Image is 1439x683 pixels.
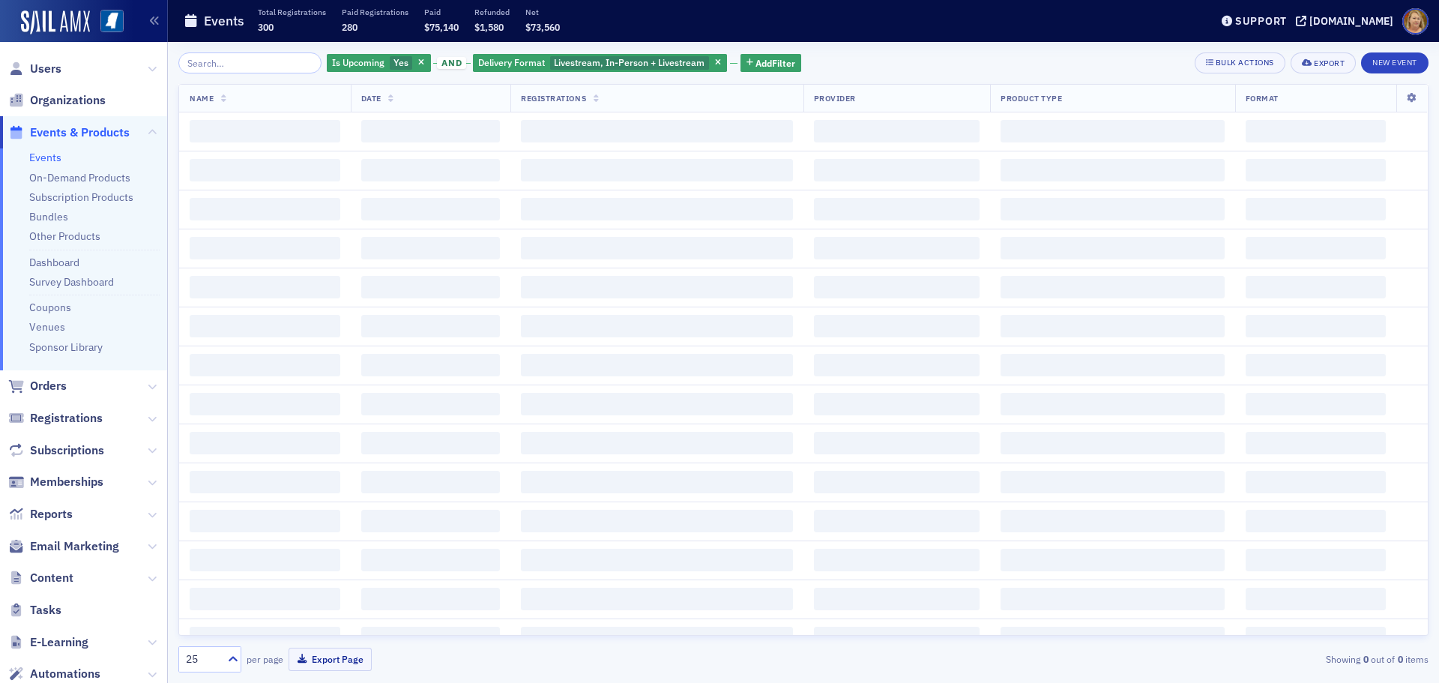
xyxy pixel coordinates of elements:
[1246,237,1386,259] span: ‌
[521,276,793,298] span: ‌
[29,171,130,184] a: On-Demand Products
[521,198,793,220] span: ‌
[361,276,501,298] span: ‌
[29,340,103,354] a: Sponsor Library
[30,506,73,523] span: Reports
[1022,652,1429,666] div: Showing out of items
[30,602,61,619] span: Tasks
[1246,549,1386,571] span: ‌
[21,10,90,34] img: SailAMX
[1001,510,1225,532] span: ‌
[204,12,244,30] h1: Events
[30,538,119,555] span: Email Marketing
[190,432,340,454] span: ‌
[814,432,980,454] span: ‌
[361,393,501,415] span: ‌
[424,7,459,17] p: Paid
[361,237,501,259] span: ‌
[30,442,104,459] span: Subscriptions
[1001,432,1225,454] span: ‌
[1001,237,1225,259] span: ‌
[190,549,340,571] span: ‌
[393,56,408,68] span: Yes
[521,510,793,532] span: ‌
[1291,52,1356,73] button: Export
[361,510,501,532] span: ‌
[1001,198,1225,220] span: ‌
[1395,652,1405,666] strong: 0
[1001,93,1062,103] span: Product Type
[30,378,67,394] span: Orders
[8,666,100,682] a: Automations
[521,237,793,259] span: ‌
[1216,58,1274,67] div: Bulk Actions
[190,393,340,415] span: ‌
[814,93,856,103] span: Provider
[1246,120,1386,142] span: ‌
[247,652,283,666] label: per page
[1402,8,1429,34] span: Profile
[8,61,61,77] a: Users
[521,627,793,649] span: ‌
[1001,276,1225,298] span: ‌
[1360,652,1371,666] strong: 0
[190,471,340,493] span: ‌
[1001,159,1225,181] span: ‌
[521,120,793,142] span: ‌
[814,549,980,571] span: ‌
[1195,52,1285,73] button: Bulk Actions
[30,124,130,141] span: Events & Products
[361,627,501,649] span: ‌
[525,21,560,33] span: $73,560
[1001,120,1225,142] span: ‌
[8,378,67,394] a: Orders
[30,634,88,651] span: E-Learning
[190,237,340,259] span: ‌
[289,648,372,671] button: Export Page
[190,120,340,142] span: ‌
[814,588,980,610] span: ‌
[8,92,106,109] a: Organizations
[1235,14,1287,28] div: Support
[327,54,431,73] div: Yes
[30,61,61,77] span: Users
[1246,627,1386,649] span: ‌
[424,21,459,33] span: $75,140
[361,549,501,571] span: ‌
[814,120,980,142] span: ‌
[29,229,100,243] a: Other Products
[1246,198,1386,220] span: ‌
[478,56,545,68] span: Delivery Format
[8,602,61,619] a: Tasks
[521,549,793,571] span: ‌
[755,56,795,70] span: Add Filter
[1246,588,1386,610] span: ‌
[8,410,103,427] a: Registrations
[521,432,793,454] span: ‌
[342,7,408,17] p: Paid Registrations
[190,315,340,337] span: ‌
[521,588,793,610] span: ‌
[332,56,384,68] span: Is Upcoming
[1001,627,1225,649] span: ‌
[525,7,560,17] p: Net
[30,92,106,109] span: Organizations
[1361,55,1429,68] a: New Event
[814,315,980,337] span: ‌
[1001,315,1225,337] span: ‌
[814,198,980,220] span: ‌
[361,93,381,103] span: Date
[361,198,501,220] span: ‌
[814,393,980,415] span: ‌
[361,159,501,181] span: ‌
[1001,549,1225,571] span: ‌
[30,410,103,427] span: Registrations
[190,354,340,376] span: ‌
[258,21,274,33] span: 300
[29,256,79,269] a: Dashboard
[521,93,586,103] span: Registrations
[1246,354,1386,376] span: ‌
[1361,52,1429,73] button: New Event
[30,666,100,682] span: Automations
[1246,93,1279,103] span: Format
